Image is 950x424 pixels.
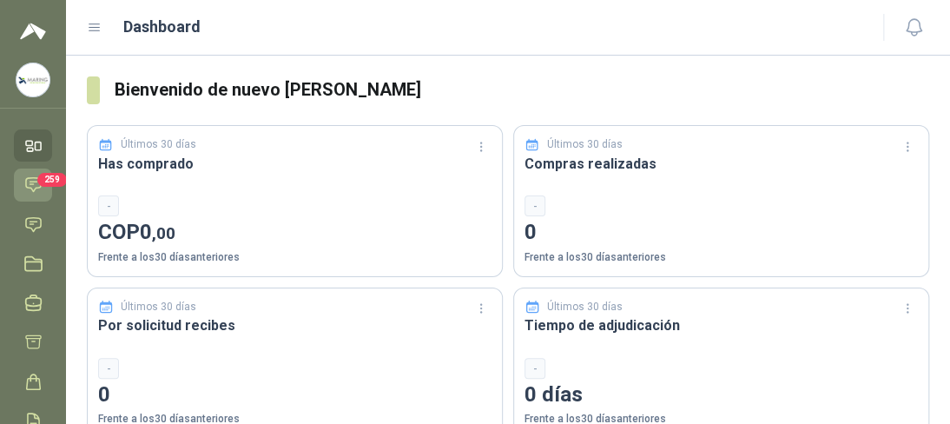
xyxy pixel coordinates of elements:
p: COP [98,216,491,249]
a: 259 [14,169,52,201]
div: - [98,358,119,379]
p: 0 [524,216,918,249]
h3: Bienvenido de nuevo [PERSON_NAME] [114,76,929,103]
h3: Has comprado [98,153,491,175]
img: Company Logo [16,63,49,96]
p: Últimos 30 días [121,136,196,153]
div: - [524,195,545,216]
div: - [524,358,545,379]
h3: Por solicitud recibes [98,315,491,336]
p: Últimos 30 días [547,299,623,315]
span: 259 [37,173,67,187]
p: 0 [98,379,491,412]
p: Frente a los 30 días anteriores [98,249,491,266]
span: 0 [140,220,175,244]
p: Frente a los 30 días anteriores [524,249,918,266]
h3: Compras realizadas [524,153,918,175]
p: Últimos 30 días [547,136,623,153]
img: Logo peakr [20,21,46,42]
p: Últimos 30 días [121,299,196,315]
p: 0 días [524,379,918,412]
h1: Dashboard [123,15,201,39]
h3: Tiempo de adjudicación [524,315,918,336]
div: - [98,195,119,216]
span: ,00 [152,223,175,243]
